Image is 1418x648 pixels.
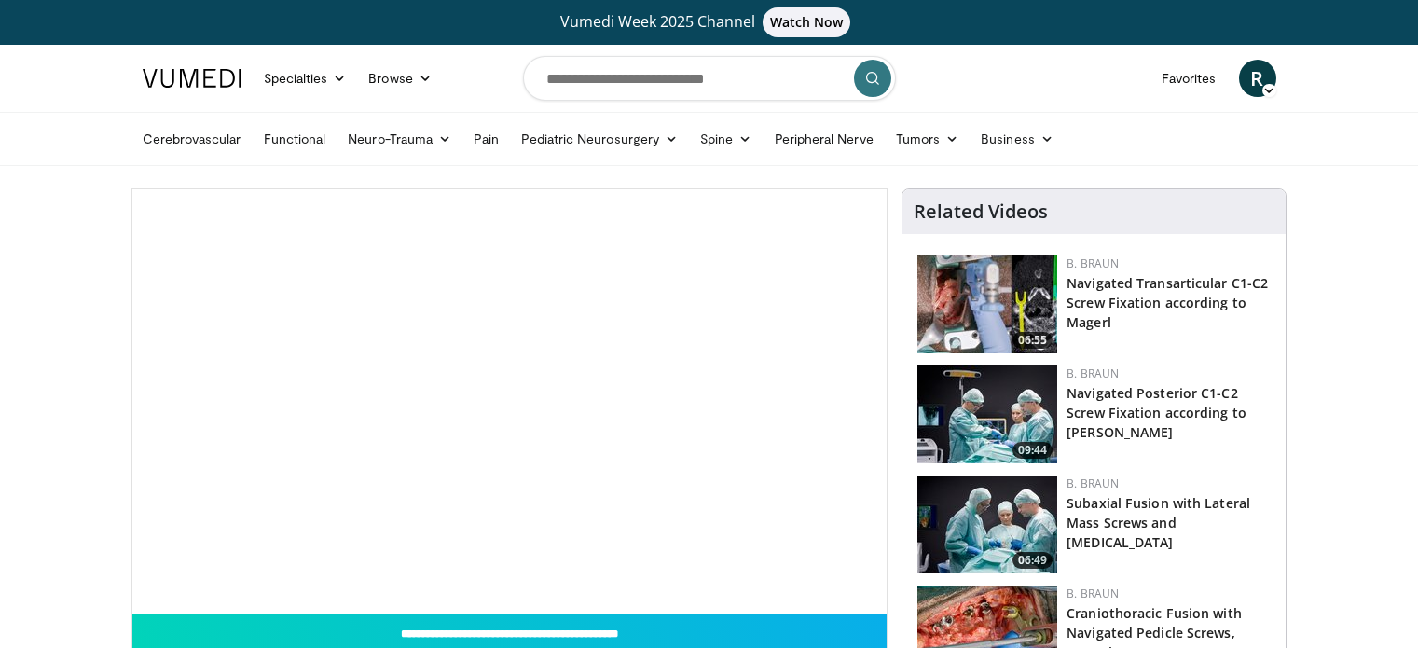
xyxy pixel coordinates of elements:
[917,365,1057,463] img: 14c2e441-0343-4af7-a441-cf6cc92191f7.jpg.150x105_q85_crop-smart_upscale.jpg
[689,120,763,158] a: Spine
[145,7,1273,37] a: Vumedi Week 2025 ChannelWatch Now
[1239,60,1276,97] a: R
[1150,60,1228,97] a: Favorites
[914,200,1048,223] h4: Related Videos
[763,7,851,37] span: Watch Now
[970,120,1065,158] a: Business
[764,120,885,158] a: Peripheral Nerve
[1067,384,1246,441] a: Navigated Posterior C1-C2 Screw Fixation according to [PERSON_NAME]
[1067,274,1268,331] a: Navigated Transarticular C1-C2 Screw Fixation according to Magerl
[253,60,358,97] a: Specialties
[885,120,971,158] a: Tumors
[917,476,1057,573] img: d7edaa70-cf86-4a85-99b9-dc038229caed.jpg.150x105_q85_crop-smart_upscale.jpg
[1067,586,1119,601] a: B. Braun
[337,120,462,158] a: Neuro-Trauma
[917,255,1057,353] img: f8410e01-fc31-46c0-a1b2-4166cf12aee9.jpg.150x105_q85_crop-smart_upscale.jpg
[1012,442,1053,459] span: 09:44
[523,56,896,101] input: Search topics, interventions
[917,255,1057,353] a: 06:55
[1067,476,1119,491] a: B. Braun
[1012,332,1053,349] span: 06:55
[510,120,689,158] a: Pediatric Neurosurgery
[1067,255,1119,271] a: B. Braun
[1012,552,1053,569] span: 06:49
[143,69,241,88] img: VuMedi Logo
[132,189,888,614] video-js: Video Player
[253,120,337,158] a: Functional
[1067,365,1119,381] a: B. Braun
[917,365,1057,463] a: 09:44
[917,476,1057,573] a: 06:49
[357,60,443,97] a: Browse
[1067,494,1250,551] a: Subaxial Fusion with Lateral Mass Screws and [MEDICAL_DATA]
[131,120,253,158] a: Cerebrovascular
[462,120,510,158] a: Pain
